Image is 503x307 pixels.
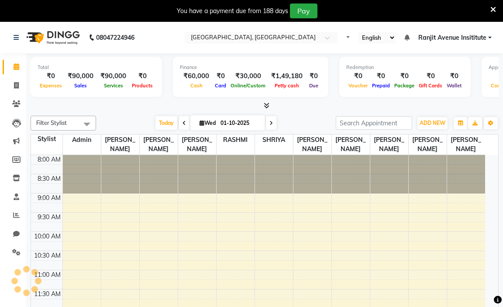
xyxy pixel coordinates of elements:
[36,193,62,203] div: 9:00 AM
[307,83,320,89] span: Due
[64,71,97,81] div: ₹90,000
[32,270,62,279] div: 11:00 AM
[38,64,155,71] div: Total
[22,25,82,50] img: logo
[417,71,444,81] div: ₹0
[268,71,306,81] div: ₹1,49,180
[392,83,417,89] span: Package
[370,135,408,155] span: [PERSON_NAME]
[272,83,301,89] span: Petty cash
[177,7,288,16] div: You have a payment due from 188 days
[36,213,62,222] div: 9:30 AM
[218,117,262,130] input: 2025-10-01
[346,64,464,71] div: Redemption
[36,174,62,183] div: 8:30 AM
[72,83,89,89] span: Sales
[63,135,101,145] span: Admin
[101,135,139,155] span: [PERSON_NAME]
[155,116,177,130] span: Today
[180,71,213,81] div: ₹60,000
[32,232,62,241] div: 10:00 AM
[140,135,178,155] span: [PERSON_NAME]
[392,71,417,81] div: ₹0
[346,83,370,89] span: Voucher
[444,83,464,89] span: Wallet
[370,83,392,89] span: Prepaid
[409,135,447,155] span: [PERSON_NAME]
[306,71,321,81] div: ₹0
[197,120,218,126] span: Wed
[444,71,464,81] div: ₹0
[370,71,392,81] div: ₹0
[290,3,317,18] button: Pay
[32,251,62,260] div: 10:30 AM
[180,64,321,71] div: Finance
[447,135,486,155] span: [PERSON_NAME]
[417,117,448,129] button: ADD NEW
[213,83,228,89] span: Card
[178,135,216,155] span: [PERSON_NAME]
[130,71,155,81] div: ₹0
[32,290,62,299] div: 11:30 AM
[217,135,255,145] span: RASHMI
[346,71,370,81] div: ₹0
[96,25,134,50] b: 08047224946
[36,119,67,126] span: Filter Stylist
[228,83,268,89] span: Online/Custom
[97,71,130,81] div: ₹90,000
[213,71,228,81] div: ₹0
[417,83,444,89] span: Gift Cards
[228,71,268,81] div: ₹30,000
[332,135,370,155] span: [PERSON_NAME]
[102,83,125,89] span: Services
[130,83,155,89] span: Products
[188,83,205,89] span: Cash
[38,71,64,81] div: ₹0
[255,135,293,145] span: SHRIYA
[420,120,445,126] span: ADD NEW
[336,116,412,130] input: Search Appointment
[36,155,62,164] div: 8:00 AM
[418,33,486,42] span: Ranjit Avenue Insititute
[293,135,331,155] span: [PERSON_NAME]
[38,83,64,89] span: Expenses
[31,135,62,144] div: Stylist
